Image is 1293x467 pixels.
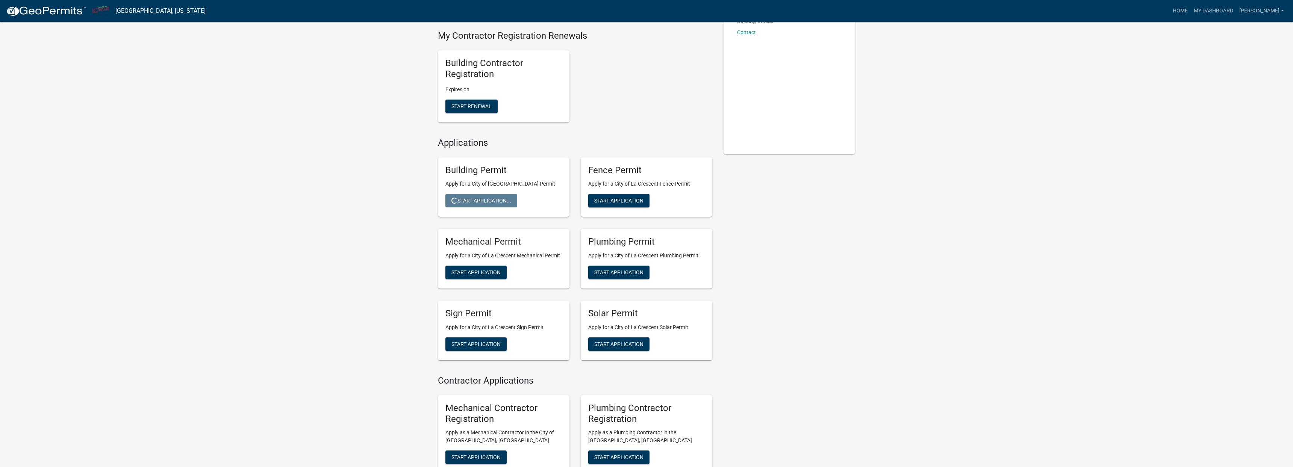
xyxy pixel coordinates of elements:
a: Home [1170,4,1191,18]
button: Start Application [588,337,650,351]
h4: My Contractor Registration Renewals [438,30,712,41]
button: Start Application [445,450,507,464]
button: Start Application [445,337,507,351]
button: Start Application [445,266,507,279]
a: My Dashboard [1191,4,1236,18]
p: Expires on [445,86,562,94]
span: Start Application... [451,198,511,204]
img: City of La Crescent, Minnesota [92,6,109,16]
p: Apply as a Plumbing Contractor in the [GEOGRAPHIC_DATA], [GEOGRAPHIC_DATA] [588,429,705,444]
button: Start Application [588,194,650,207]
a: [PERSON_NAME] [1236,4,1287,18]
p: Apply for a City of La Crescent Sign Permit [445,323,562,331]
span: Start Renewal [451,103,492,109]
h5: Mechanical Contractor Registration [445,403,562,425]
h5: Building Permit [445,165,562,176]
button: Start Application [588,450,650,464]
button: Start Renewal [445,100,498,113]
p: Apply for a City of La Crescent Mechanical Permit [445,252,562,260]
p: Apply for a City of [GEOGRAPHIC_DATA] Permit [445,180,562,188]
p: Apply for a City of La Crescent Solar Permit [588,323,705,331]
span: Start Application [594,198,643,204]
a: Contact [737,29,756,35]
h4: Applications [438,138,712,148]
p: Apply for a City of La Crescent Fence Permit [588,180,705,188]
h4: Contractor Applications [438,375,712,386]
h5: Fence Permit [588,165,705,176]
h5: Plumbing Contractor Registration [588,403,705,425]
h5: Plumbing Permit [588,236,705,247]
button: Start Application... [445,194,517,207]
span: Start Application [594,341,643,347]
wm-workflow-list-section: Applications [438,138,712,366]
p: Apply for a City of La Crescent Plumbing Permit [588,252,705,260]
span: Start Application [451,454,501,460]
h5: Sign Permit [445,308,562,319]
h5: Building Contractor Registration [445,58,562,80]
span: Start Application [451,341,501,347]
button: Start Application [588,266,650,279]
h5: Mechanical Permit [445,236,562,247]
span: Start Application [451,269,501,275]
a: [GEOGRAPHIC_DATA], [US_STATE] [115,5,206,17]
h5: Solar Permit [588,308,705,319]
p: Apply as a Mechanical Contractor in the City of [GEOGRAPHIC_DATA], [GEOGRAPHIC_DATA] [445,429,562,444]
wm-registration-list-section: My Contractor Registration Renewals [438,30,712,128]
span: Start Application [594,454,643,460]
span: Start Application [594,269,643,275]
